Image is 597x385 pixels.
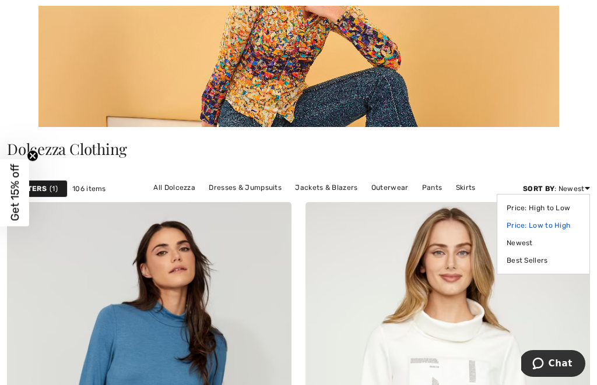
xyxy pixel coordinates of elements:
[8,164,22,221] span: Get 15% off
[289,180,363,195] a: Jackets & Blazers
[366,180,415,195] a: Outerwear
[523,183,590,194] div: : Newest
[72,183,106,194] span: 106 items
[507,217,580,234] a: Price: Low to High
[507,234,580,252] a: Newest
[450,180,482,195] a: Skirts
[203,180,287,195] a: Dresses & Jumpsuits
[346,195,373,210] a: Tops
[27,150,38,161] button: Close teaser
[521,350,585,379] iframe: Opens a widget where you can chat to one of our agents
[416,180,448,195] a: Pants
[148,180,201,195] a: All Dolcezza
[507,199,580,217] a: Price: High to Low
[50,183,58,194] span: 1
[507,252,580,269] a: Best Sellers
[17,183,47,194] strong: Filters
[7,139,127,159] span: Dolcezza Clothing
[256,195,344,210] a: Sweaters & Cardigans
[523,185,554,193] strong: Sort By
